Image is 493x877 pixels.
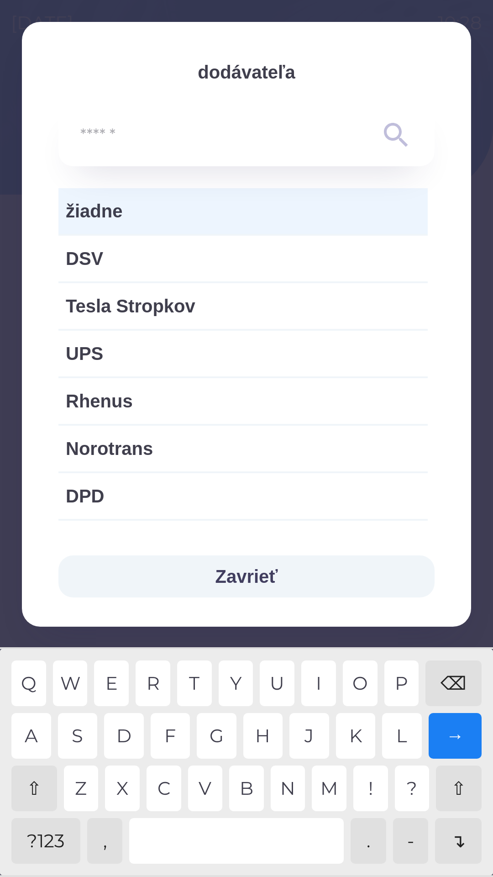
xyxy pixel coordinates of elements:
[66,340,420,367] span: UPS
[58,521,428,566] div: Intime Express
[58,331,428,376] div: UPS
[66,482,420,510] span: DPD
[58,236,428,281] div: DSV
[66,197,420,225] span: žiadne
[58,58,435,86] p: dodávateľa
[66,245,420,272] span: DSV
[58,555,435,597] button: Zavrieť
[66,292,420,320] span: Tesla Stropkov
[58,188,428,234] div: žiadne
[58,283,428,329] div: Tesla Stropkov
[66,435,420,462] span: Norotrans
[58,473,428,519] div: DPD
[58,426,428,471] div: Norotrans
[66,387,420,415] span: Rhenus
[58,378,428,424] div: Rhenus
